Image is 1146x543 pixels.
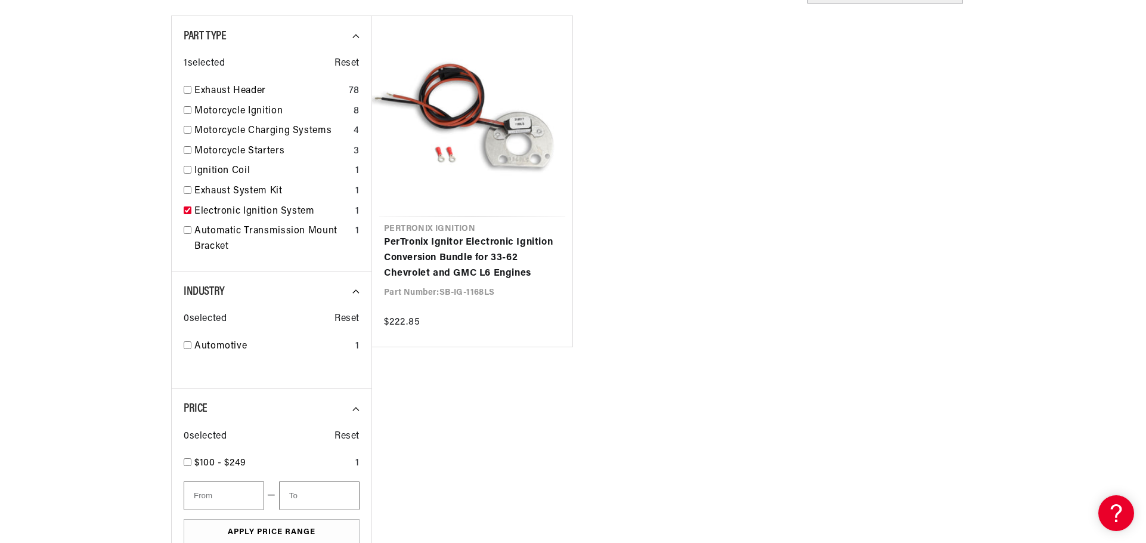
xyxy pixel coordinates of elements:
span: 1 selected [184,56,225,72]
span: Price [184,403,207,415]
div: 3 [354,144,360,159]
a: Motorcycle Charging Systems [194,124,349,139]
span: Reset [334,56,360,72]
div: 1 [355,163,360,179]
div: 8 [354,104,360,119]
a: Exhaust System Kit [194,184,351,199]
a: PerTronix Ignitor Electronic Ignition Conversion Bundle for 33-62 Chevrolet and GMC L6 Engines [384,235,560,281]
span: Reset [334,429,360,445]
div: 1 [355,339,360,354]
a: Motorcycle Starters [194,144,349,159]
span: Part Type [184,30,226,42]
input: To [279,481,360,510]
div: 4 [354,124,360,139]
a: Electronic Ignition System [194,204,351,220]
div: 1 [355,456,360,471]
a: Exhaust Header [194,84,344,99]
div: 1 [355,224,360,239]
input: From [184,481,264,510]
div: 1 [355,204,360,220]
a: Motorcycle Ignition [194,104,349,119]
span: Industry [184,286,225,298]
span: 0 selected [184,429,227,445]
a: Ignition Coil [194,163,351,179]
span: $100 - $249 [194,458,246,468]
span: 0 selected [184,311,227,327]
span: Reset [334,311,360,327]
a: Automotive [194,339,351,354]
div: 78 [349,84,360,99]
div: 1 [355,184,360,199]
span: — [267,488,276,504]
a: Automatic Transmission Mount Bracket [194,224,351,254]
